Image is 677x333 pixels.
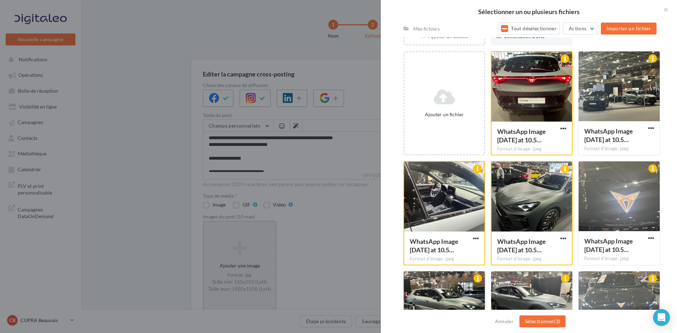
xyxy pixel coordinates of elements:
span: (3) [554,318,560,324]
div: Mes fichiers [413,25,440,32]
span: Importer un fichier [606,25,651,31]
img: tab_domain_overview_orange.svg [29,41,35,47]
img: logo_orange.svg [11,11,17,17]
div: Format d'image: jpeg [584,255,654,262]
div: Domaine [37,42,54,46]
div: Format d'image: jpeg [410,256,479,262]
button: Importer un fichier [601,23,657,35]
div: Open Intercom Messenger [653,309,670,326]
span: WhatsApp Image 2025-09-24 at 10.58.24 (1) [410,238,458,254]
span: WhatsApp Image 2025-09-24 at 10.54.55 [584,237,633,253]
img: tab_keywords_by_traffic_grey.svg [81,41,87,47]
button: Actions [563,23,598,35]
div: Ajouter un fichier [407,111,481,118]
span: Sollicitation d'avis [504,33,544,39]
button: Annuler [492,317,517,326]
button: Tout désélectionner [498,23,560,35]
span: Actions [569,25,586,31]
span: WhatsApp Image 2025-09-24 at 10.58.24 [497,128,546,144]
span: WhatsApp Image 2025-09-24 at 10.54.54 (1) [584,127,633,143]
div: v 4.0.25 [20,11,35,17]
span: WhatsApp Image 2025-09-24 at 10.58.23 (2) [497,238,546,254]
img: website_grey.svg [11,18,17,24]
div: Format d'image: jpeg [497,146,566,152]
button: Sélectionner(3) [519,315,566,327]
div: Format d'image: jpeg [497,256,566,262]
div: Format d'image: jpeg [584,146,654,152]
h2: Sélectionner un ou plusieurs fichiers [392,8,666,15]
div: Domaine: [DOMAIN_NAME] [18,18,80,24]
div: Mots-clés [89,42,106,46]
